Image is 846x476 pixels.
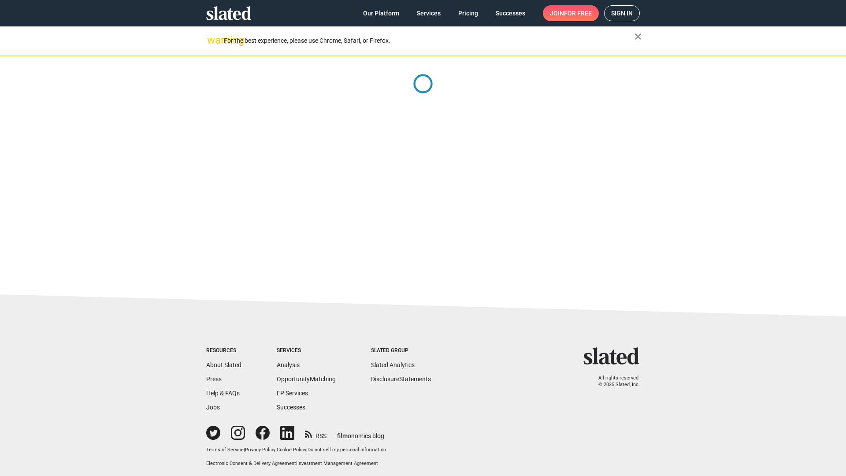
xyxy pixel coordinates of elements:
[206,361,241,368] a: About Slated
[489,5,532,21] a: Successes
[337,432,348,439] span: film
[589,375,640,388] p: All rights reserved. © 2025 Slated, Inc.
[371,347,431,354] div: Slated Group
[496,5,525,21] span: Successes
[604,5,640,21] a: Sign in
[306,447,308,453] span: |
[337,425,384,440] a: filmonomics blog
[224,35,634,47] div: For the best experience, please use Chrome, Safari, or Firefox.
[417,5,441,21] span: Services
[206,347,241,354] div: Resources
[244,447,245,453] span: |
[206,390,240,397] a: Help & FAQs
[206,447,244,453] a: Terms of Service
[356,5,406,21] a: Our Platform
[206,376,222,383] a: Press
[633,31,643,42] mat-icon: close
[410,5,448,21] a: Services
[363,5,399,21] span: Our Platform
[277,376,336,383] a: OpportunityMatching
[451,5,485,21] a: Pricing
[305,427,327,440] a: RSS
[206,461,296,466] a: Electronic Consent & Delivery Agreement
[206,404,220,411] a: Jobs
[245,447,275,453] a: Privacy Policy
[458,5,478,21] span: Pricing
[277,390,308,397] a: EP Services
[371,361,415,368] a: Slated Analytics
[297,461,378,466] a: Investment Management Agreement
[275,447,277,453] span: |
[308,447,386,454] button: Do not sell my personal information
[277,447,306,453] a: Cookie Policy
[611,6,633,21] span: Sign in
[543,5,599,21] a: Joinfor free
[564,5,592,21] span: for free
[277,404,305,411] a: Successes
[371,376,431,383] a: DisclosureStatements
[296,461,297,466] span: |
[550,5,592,21] span: Join
[207,35,218,45] mat-icon: warning
[277,361,300,368] a: Analysis
[277,347,336,354] div: Services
